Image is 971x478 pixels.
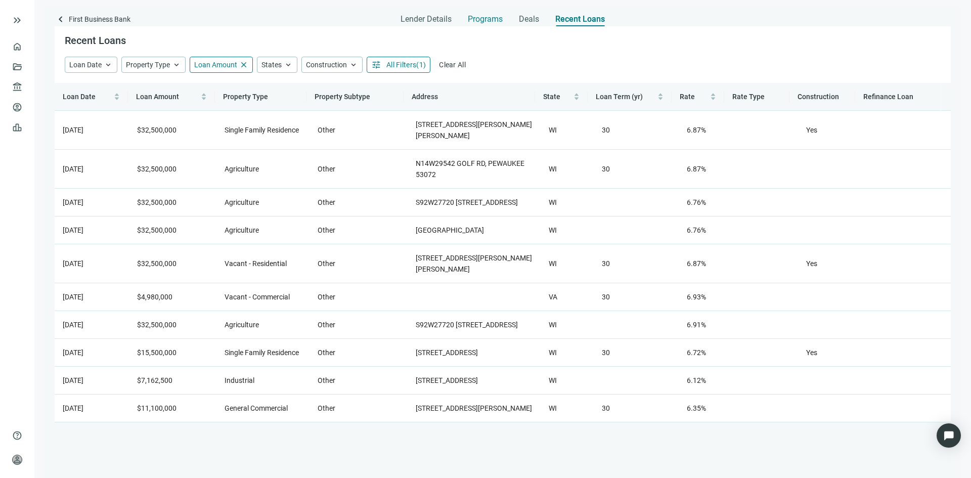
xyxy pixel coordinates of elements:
span: Agriculture [225,165,259,173]
span: Vacant - Commercial [225,293,290,301]
td: S92W27720 [STREET_ADDRESS] [408,189,541,216]
span: 6.87% [687,126,706,134]
span: 6.87% [687,259,706,268]
span: WI [549,376,557,384]
span: WI [549,404,557,412]
span: 6.12% [687,376,706,384]
span: WI [549,198,557,206]
span: $32,500,000 [137,226,176,234]
td: [STREET_ADDRESS] [408,367,541,395]
span: Loan Amount [194,61,237,69]
button: Clear All [434,57,470,73]
span: First Business Bank [69,13,130,27]
span: $32,500,000 [137,321,176,329]
span: [DATE] [63,165,83,173]
button: tuneAll Filters(1) [367,57,430,73]
span: Other [318,226,335,234]
span: Agriculture [225,321,259,329]
span: 30 [602,293,610,301]
span: Yes [806,259,817,268]
span: Vacant - Residential [225,259,287,268]
span: Construction [306,61,347,69]
span: Industrial [225,376,254,384]
span: person [12,455,22,465]
span: Property Type [223,93,268,101]
span: [DATE] [63,293,83,301]
span: Agriculture [225,198,259,206]
a: keyboard_arrow_left [55,13,67,27]
span: Property Type [126,61,170,69]
span: Other [318,126,335,134]
span: 30 [602,126,610,134]
span: help [12,430,22,441]
span: [DATE] [63,226,83,234]
span: Single Family Residence [225,349,299,357]
span: [DATE] [63,349,83,357]
span: [DATE] [63,376,83,384]
td: S92W27720 [STREET_ADDRESS] [408,311,541,339]
span: 6.72% [687,349,706,357]
span: [DATE] [63,126,83,134]
span: $15,500,000 [137,349,176,357]
span: $11,100,000 [137,404,176,412]
td: [STREET_ADDRESS][PERSON_NAME][PERSON_NAME] [408,244,541,283]
span: WI [549,226,557,234]
span: 30 [602,349,610,357]
span: Yes [806,349,817,357]
span: Clear All [439,61,466,69]
span: keyboard_arrow_up [104,60,113,69]
span: WI [549,349,557,357]
span: tune [371,60,381,70]
span: Agriculture [225,226,259,234]
span: 6.93% [687,293,706,301]
span: [DATE] [63,198,83,206]
span: Other [318,321,335,329]
span: Other [318,293,335,301]
span: Programs [468,14,503,24]
span: Address [412,93,438,101]
span: 30 [602,404,610,412]
span: 6.76% [687,226,706,234]
span: [DATE] [63,321,83,329]
button: keyboard_double_arrow_right [11,14,23,26]
td: [STREET_ADDRESS][PERSON_NAME][PERSON_NAME] [408,111,541,150]
span: Other [318,165,335,173]
span: Other [318,404,335,412]
span: Loan Date [63,93,96,101]
span: Other [318,349,335,357]
span: VA [549,293,557,301]
span: [DATE] [63,259,83,268]
span: Rate Type [732,93,765,101]
span: $32,500,000 [137,259,176,268]
span: $32,500,000 [137,198,176,206]
span: account_balance [12,82,19,92]
span: Loan Term (yr) [596,93,643,101]
span: 6.35% [687,404,706,412]
span: All Filters [386,61,416,69]
span: Other [318,198,335,206]
span: Recent Loans [65,34,126,47]
span: Yes [806,126,817,134]
span: Recent Loans [555,14,605,24]
span: $4,980,000 [137,293,172,301]
span: $7,162,500 [137,376,172,384]
span: close [239,60,248,69]
span: Loan Date [69,61,102,69]
span: Deals [519,14,539,24]
td: [STREET_ADDRESS] [408,339,541,367]
span: Other [318,259,335,268]
td: [GEOGRAPHIC_DATA] [408,216,541,244]
span: Lender Details [401,14,452,24]
span: 6.91% [687,321,706,329]
span: ( 1 ) [416,61,426,69]
span: 30 [602,165,610,173]
span: keyboard_arrow_left [55,13,67,25]
span: keyboard_arrow_up [284,60,293,69]
span: WI [549,321,557,329]
span: Single Family Residence [225,126,299,134]
span: WI [549,126,557,134]
span: Property Subtype [315,93,370,101]
span: Refinance Loan [863,93,913,101]
span: WI [549,259,557,268]
td: N14W29542 GOLF RD, PEWAUKEE 53072 [408,150,541,189]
